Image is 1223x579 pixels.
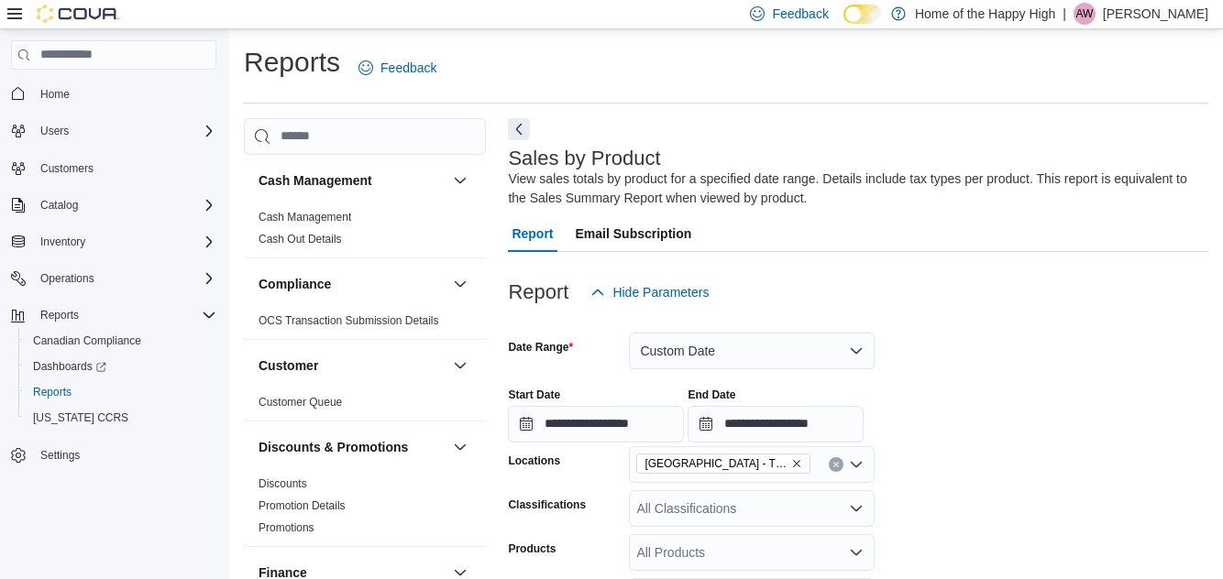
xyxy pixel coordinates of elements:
button: Reports [18,379,224,405]
img: Cova [37,5,119,23]
p: Home of the Happy High [915,3,1055,25]
span: Reports [26,381,216,403]
a: Cash Management [259,211,351,224]
a: Customer Queue [259,396,342,409]
div: Discounts & Promotions [244,473,486,546]
button: Inventory [4,229,224,255]
input: Press the down key to open a popover containing a calendar. [688,406,864,442]
h1: Reports [244,44,340,81]
button: Inventory [33,231,93,253]
span: Canadian Compliance [26,330,216,352]
label: Products [508,541,556,556]
button: Remove Winnipeg - The Shed District - Fire & Flower from selection in this group [791,458,802,469]
button: Reports [33,304,86,326]
button: Next [508,118,530,140]
a: Feedback [351,49,444,86]
input: Dark Mode [843,5,882,24]
button: Catalog [33,194,85,216]
span: Dashboards [33,359,106,374]
span: Inventory [33,231,216,253]
span: Report [512,215,553,252]
span: Settings [40,448,80,463]
span: Feedback [772,5,828,23]
span: Dark Mode [843,24,844,25]
a: Dashboards [18,354,224,379]
button: Open list of options [849,501,864,516]
span: Canadian Compliance [33,333,141,348]
span: Promotion Details [259,498,346,513]
button: Home [4,81,224,107]
button: Users [4,118,224,144]
div: Compliance [244,310,486,339]
button: Compliance [449,273,471,295]
button: Catalog [4,192,224,218]
input: Press the down key to open a popover containing a calendar. [508,406,684,442]
h3: Compliance [259,275,331,293]
a: OCS Transaction Submission Details [259,314,439,327]
span: Operations [40,271,94,286]
div: View sales totals by product for a specified date range. Details include tax types per product. T... [508,169,1199,208]
h3: Discounts & Promotions [259,438,408,456]
button: Users [33,120,76,142]
span: Promotions [259,520,314,535]
span: Home [40,87,70,102]
span: [GEOGRAPHIC_DATA] - The Shed District - Fire & Flower [645,454,788,473]
span: AW [1075,3,1093,25]
h3: Cash Management [259,171,372,190]
div: Aaliyah Wesley [1074,3,1096,25]
button: Cash Management [449,169,471,191]
div: Customer [244,391,486,421]
button: Open list of options [849,457,864,472]
a: Promotion Details [259,499,346,512]
button: Custom Date [629,333,875,369]
h3: Sales by Product [508,147,660,169]
label: Start Date [508,388,560,402]
h3: Report [508,281,568,303]
button: [US_STATE] CCRS [18,405,224,431]
span: Discounts [259,476,307,491]
p: [PERSON_NAME] [1103,3,1208,25]
span: Reports [33,304,216,326]
a: Reports [26,381,79,403]
button: Customer [259,356,446,375]
span: Home [33,82,216,105]
button: Operations [33,268,102,289]
button: Hide Parameters [583,274,716,311]
a: Customers [33,158,101,180]
button: Customers [4,155,224,181]
a: Settings [33,444,87,466]
a: Canadian Compliance [26,330,149,352]
span: Customers [40,161,94,176]
label: End Date [688,388,735,402]
span: Feedback [380,59,436,77]
button: Cash Management [259,171,446,190]
span: Users [33,120,216,142]
button: Customer [449,355,471,377]
span: Operations [33,268,216,289]
button: Operations [4,266,224,291]
a: Discounts [259,477,307,490]
span: Dashboards [26,355,216,377]
a: Promotions [259,521,314,534]
span: Customers [33,157,216,180]
span: Cash Out Details [259,232,342,246]
span: Inventory [40,235,85,249]
a: Dashboards [26,355,114,377]
p: | [1063,3,1066,25]
button: Canadian Compliance [18,328,224,354]
label: Classifications [508,497,586,512]
button: Reports [4,302,224,328]
span: Washington CCRS [26,407,216,429]
span: Catalog [40,198,78,213]
span: [US_STATE] CCRS [33,410,128,425]
span: Catalog [33,194,216,216]
span: Reports [40,308,79,322]
span: Customer Queue [259,395,342,410]
span: OCS Transaction Submission Details [259,313,439,328]
span: Winnipeg - The Shed District - Fire & Flower [636,453,810,474]
span: Users [40,124,69,138]
label: Locations [508,453,560,468]
a: Home [33,83,77,105]
nav: Complex example [11,73,216,517]
a: Cash Out Details [259,233,342,246]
